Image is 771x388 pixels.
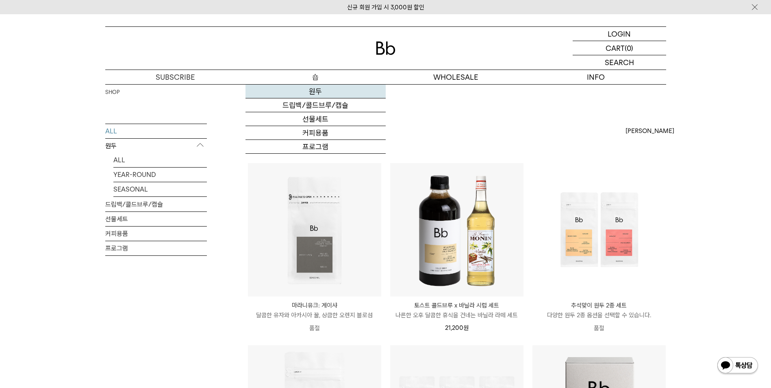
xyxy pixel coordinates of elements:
[390,163,523,296] img: 토스트 콜드브루 x 바닐라 시럽 세트
[605,55,634,70] p: SEARCH
[105,139,207,153] p: 원두
[245,85,386,98] a: 원두
[390,301,523,310] p: 토스트 콜드브루 x 바닐라 시럽 세트
[445,324,469,331] span: 21,200
[390,310,523,320] p: 나른한 오후 달콤한 휴식을 건네는 바닐라 라떼 세트
[245,140,386,154] a: 프로그램
[248,310,381,320] p: 달콤한 유자와 아카시아 꿀, 상큼한 오렌지 블로섬
[532,310,666,320] p: 다양한 원두 2종 옵션을 선택할 수 있습니다.
[573,27,666,41] a: LOGIN
[105,212,207,226] a: 선물세트
[248,163,381,296] img: 마라니유크: 게이샤
[113,168,207,182] a: YEAR-ROUND
[248,301,381,320] a: 마라니유크: 게이샤 달콤한 유자와 아카시아 꿀, 상큼한 오렌지 블로섬
[105,124,207,138] a: ALL
[532,320,666,336] p: 품절
[248,320,381,336] p: 품절
[532,163,666,296] img: 추석맞이 원두 2종 세트
[625,126,674,136] span: [PERSON_NAME]
[105,197,207,211] a: 드립백/콜드브루/캡슐
[245,98,386,112] a: 드립백/콜드브루/캡슐
[245,126,386,140] a: 커피용품
[717,356,759,376] img: 카카오톡 채널 1:1 채팅 버튼
[248,301,381,310] p: 마라니유크: 게이샤
[390,301,523,320] a: 토스트 콜드브루 x 바닐라 시럽 세트 나른한 오후 달콤한 휴식을 건네는 바닐라 라떼 세트
[245,112,386,126] a: 선물세트
[606,41,625,55] p: CART
[532,301,666,310] p: 추석맞이 원두 2종 세트
[376,41,395,55] img: 로고
[113,182,207,196] a: SEASONAL
[532,301,666,320] a: 추석맞이 원두 2종 세트 다양한 원두 2종 옵션을 선택할 수 있습니다.
[113,153,207,167] a: ALL
[105,227,207,241] a: 커피용품
[625,41,633,55] p: (0)
[526,70,666,84] p: INFO
[105,241,207,255] a: 프로그램
[245,70,386,84] a: 숍
[386,70,526,84] p: WHOLESALE
[105,88,119,96] a: SHOP
[463,324,469,331] span: 원
[573,41,666,55] a: CART (0)
[608,27,631,41] p: LOGIN
[105,70,245,84] a: SUBSCRIBE
[347,4,424,11] a: 신규 회원 가입 시 3,000원 할인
